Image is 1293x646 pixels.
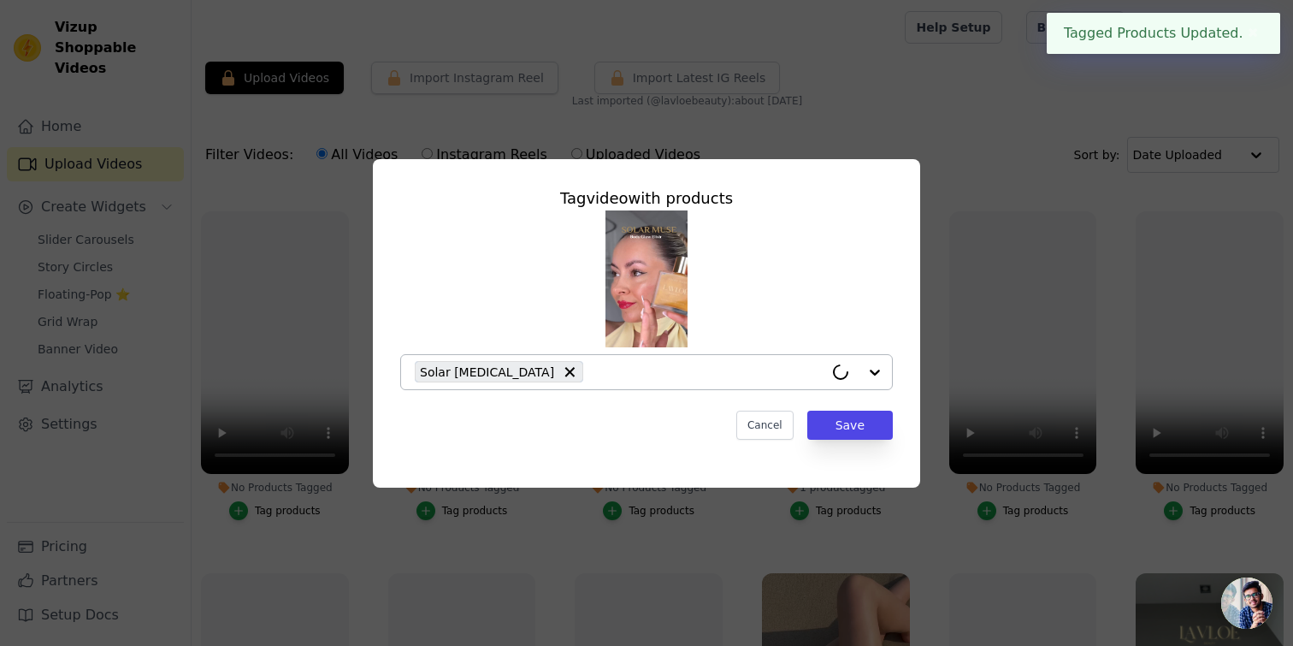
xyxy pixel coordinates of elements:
[736,411,794,440] button: Cancel
[807,411,893,440] button: Save
[1243,23,1263,44] button: Close
[1047,13,1280,54] div: Tagged Products Updated.
[1221,578,1272,629] div: Chat öffnen
[605,210,688,347] img: reel-preview-627e5e.myshopify.com-3696867248307286057_43749771073.jpeg
[400,187,893,210] div: Tag video with products
[420,362,554,382] span: Solar [MEDICAL_DATA]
